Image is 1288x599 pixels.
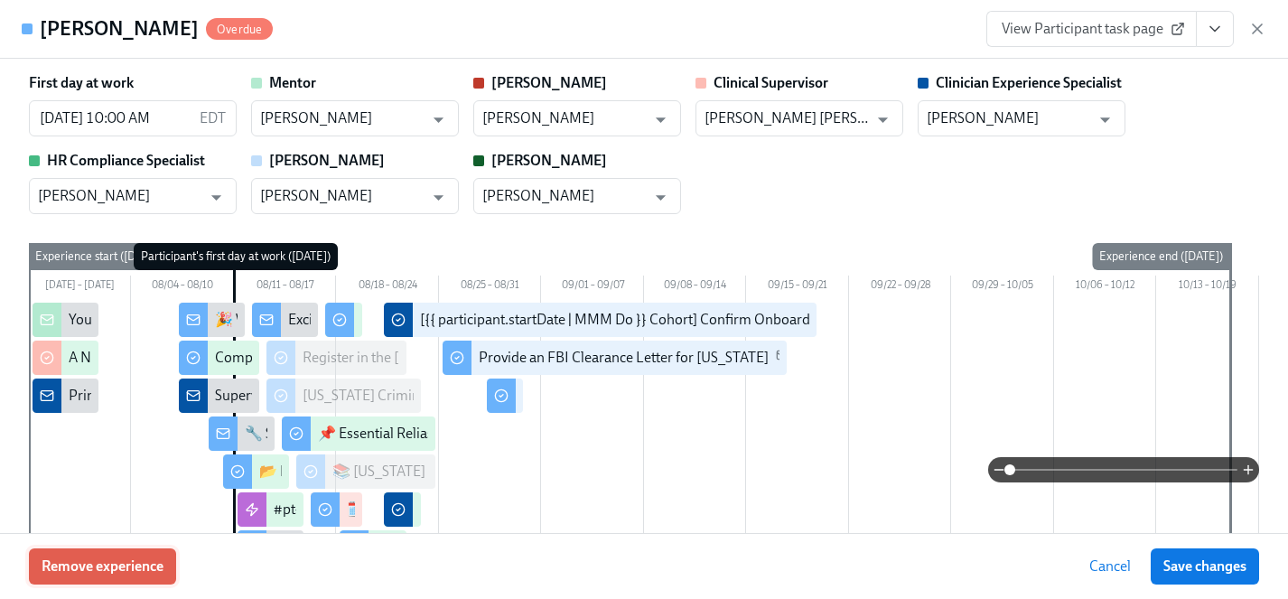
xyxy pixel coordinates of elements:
div: Participant's first day at work ([DATE]) [134,243,338,270]
div: 10/13 – 10/19 [1156,276,1259,299]
div: 09/01 – 09/07 [541,276,644,299]
div: Complete our Welcome Survey [215,348,404,368]
div: Primary Therapists cleared to start [69,386,280,406]
div: 10/06 – 10/12 [1054,276,1157,299]
button: Open [647,106,675,134]
strong: Clinical Supervisor [714,74,828,91]
span: Remove experience [42,557,163,576]
div: 🔧 Set Up Core Applications [245,424,417,444]
span: Work Email [776,348,790,369]
button: Remove experience [29,548,176,585]
strong: Mentor [269,74,316,91]
div: [US_STATE] Criminal History Affidavit [303,386,533,406]
div: Excited to Connect – Your Mentor at Charlie Health! [288,310,602,330]
div: Experience start ([DATE]) [28,243,170,270]
p: EDT [200,108,226,128]
div: Experience end ([DATE]) [1092,243,1230,270]
div: 08/04 – 08/10 [131,276,234,299]
strong: [PERSON_NAME] [491,152,607,169]
div: #pt-onboarding-support [274,500,426,519]
strong: [PERSON_NAME] [269,152,385,169]
div: 08/11 – 08/17 [234,276,337,299]
strong: HR Compliance Specialist [47,152,205,169]
label: First day at work [29,73,134,93]
div: 🎉 Welcome to Charlie Health! [215,310,405,330]
div: [DATE] – [DATE] [29,276,131,299]
span: View Participant task page [1002,20,1181,38]
button: Open [647,183,675,211]
div: Register in the [US_STATE] Fingerprint Portal [303,348,580,368]
div: 09/15 – 09/21 [746,276,849,299]
div: [{{ participant.startDate | MMM Do }} Cohort] Confirm Onboarding Completed [420,310,901,330]
div: 📌 Essential Relias Trainings [318,424,494,444]
div: 09/22 – 09/28 [849,276,952,299]
span: Overdue [206,23,273,36]
div: 🗓️ Set Up Your Calendar for Client Sessions [347,500,613,519]
div: Your new mentee is about to start onboarding! [69,310,354,330]
span: Cancel [1089,557,1131,576]
a: View Participant task page [986,11,1197,47]
button: Open [425,183,453,211]
div: 08/18 – 08/24 [336,276,439,299]
button: Save changes [1151,548,1259,585]
button: Open [1091,106,1119,134]
div: Supervisor confirmed! [215,386,352,406]
div: 08/25 – 08/31 [439,276,542,299]
button: View task page [1196,11,1234,47]
strong: Clinician Experience Specialist [936,74,1122,91]
div: 09/08 – 09/14 [644,276,747,299]
button: Open [425,106,453,134]
button: Open [202,183,230,211]
button: Cancel [1077,548,1143,585]
h4: [PERSON_NAME] [40,15,199,42]
button: Open [869,106,897,134]
strong: [PERSON_NAME] [491,74,607,91]
div: Provide an FBI Clearance Letter for [US_STATE] [479,348,769,368]
div: 09/29 – 10/05 [951,276,1054,299]
span: Save changes [1163,557,1246,576]
div: A New Hire is Cleared to Start [69,348,249,368]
